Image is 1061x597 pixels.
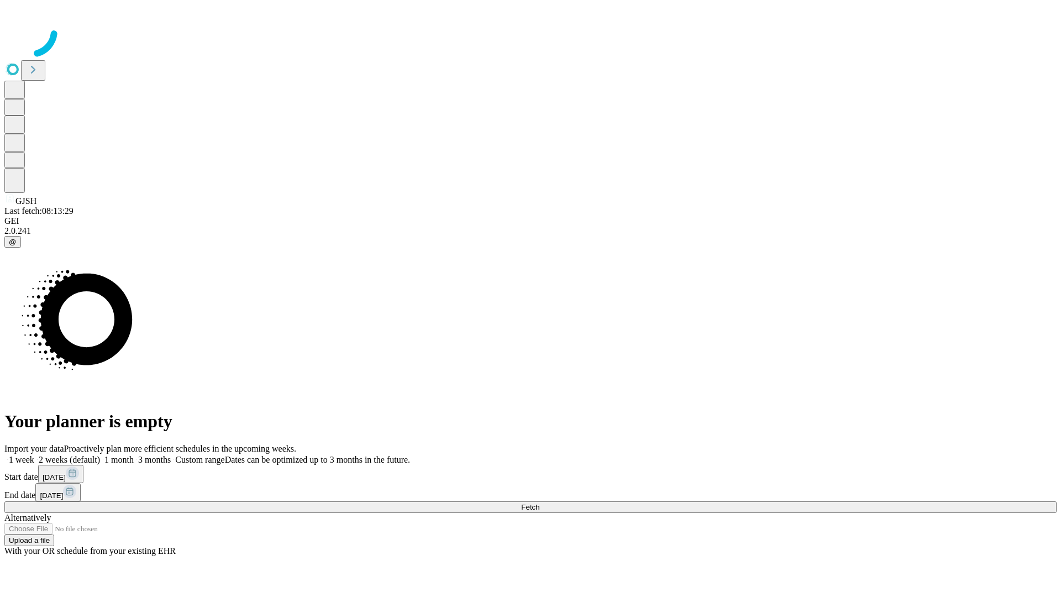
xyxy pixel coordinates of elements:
[4,206,73,216] span: Last fetch: 08:13:29
[43,473,66,481] span: [DATE]
[39,455,100,464] span: 2 weeks (default)
[15,196,36,206] span: GJSH
[4,513,51,522] span: Alternatively
[104,455,134,464] span: 1 month
[4,444,64,453] span: Import your data
[4,465,1057,483] div: Start date
[4,546,176,556] span: With your OR schedule from your existing EHR
[4,411,1057,432] h1: Your planner is empty
[40,491,63,500] span: [DATE]
[4,226,1057,236] div: 2.0.241
[4,236,21,248] button: @
[4,535,54,546] button: Upload a file
[521,503,539,511] span: Fetch
[138,455,171,464] span: 3 months
[175,455,224,464] span: Custom range
[4,216,1057,226] div: GEI
[35,483,81,501] button: [DATE]
[4,483,1057,501] div: End date
[225,455,410,464] span: Dates can be optimized up to 3 months in the future.
[4,501,1057,513] button: Fetch
[9,455,34,464] span: 1 week
[64,444,296,453] span: Proactively plan more efficient schedules in the upcoming weeks.
[38,465,83,483] button: [DATE]
[9,238,17,246] span: @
